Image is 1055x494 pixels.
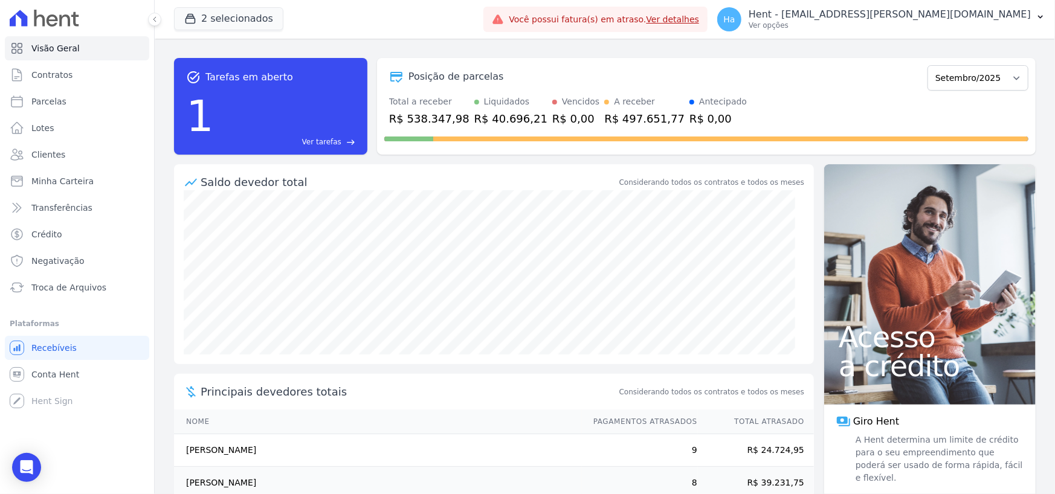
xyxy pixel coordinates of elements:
[201,174,617,190] div: Saldo devedor total
[582,434,698,467] td: 9
[186,85,214,147] div: 1
[619,177,804,188] div: Considerando todos os contratos e todos os meses
[408,69,504,84] div: Posição de parcelas
[839,351,1021,380] span: a crédito
[31,122,54,134] span: Lotes
[5,169,149,193] a: Minha Carteira
[31,255,85,267] span: Negativação
[5,143,149,167] a: Clientes
[205,70,293,85] span: Tarefas em aberto
[5,336,149,360] a: Recebíveis
[31,342,77,354] span: Recebíveis
[5,275,149,300] a: Troca de Arquivos
[619,387,804,397] span: Considerando todos os contratos e todos os meses
[698,434,814,467] td: R$ 24.724,95
[5,63,149,87] a: Contratos
[346,138,355,147] span: east
[31,42,80,54] span: Visão Geral
[5,362,149,387] a: Conta Hent
[31,368,79,380] span: Conta Hent
[5,196,149,220] a: Transferências
[474,111,547,127] div: R$ 40.696,21
[31,202,92,214] span: Transferências
[12,453,41,482] div: Open Intercom Messenger
[389,111,469,127] div: R$ 538.347,98
[186,70,201,85] span: task_alt
[698,409,814,434] th: Total Atrasado
[174,434,582,467] td: [PERSON_NAME]
[302,136,341,147] span: Ver tarefas
[699,95,747,108] div: Antecipado
[647,14,700,24] a: Ver detalhes
[484,95,530,108] div: Liquidados
[31,69,73,81] span: Contratos
[201,383,617,400] span: Principais devedores totais
[614,95,655,108] div: A receber
[219,136,355,147] a: Ver tarefas east
[31,175,94,187] span: Minha Carteira
[853,434,1024,484] span: A Hent determina um limite de crédito para o seu empreendimento que poderá ser usado de forma ráp...
[839,322,1021,351] span: Acesso
[5,36,149,60] a: Visão Geral
[5,249,149,273] a: Negativação
[552,111,599,127] div: R$ 0,00
[749,21,1031,30] p: Ver opções
[5,89,149,114] a: Parcelas
[389,95,469,108] div: Total a receber
[31,228,62,240] span: Crédito
[749,8,1031,21] p: Hent - [EMAIL_ADDRESS][PERSON_NAME][DOMAIN_NAME]
[509,13,699,26] span: Você possui fatura(s) em atraso.
[31,281,106,294] span: Troca de Arquivos
[582,409,698,434] th: Pagamentos Atrasados
[174,409,582,434] th: Nome
[724,15,735,24] span: Ha
[604,111,685,127] div: R$ 497.651,77
[5,222,149,246] a: Crédito
[10,316,144,331] div: Plataformas
[689,111,747,127] div: R$ 0,00
[562,95,599,108] div: Vencidos
[31,95,66,107] span: Parcelas
[5,116,149,140] a: Lotes
[31,149,65,161] span: Clientes
[853,414,899,429] span: Giro Hent
[708,2,1055,36] button: Ha Hent - [EMAIL_ADDRESS][PERSON_NAME][DOMAIN_NAME] Ver opções
[174,7,283,30] button: 2 selecionados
